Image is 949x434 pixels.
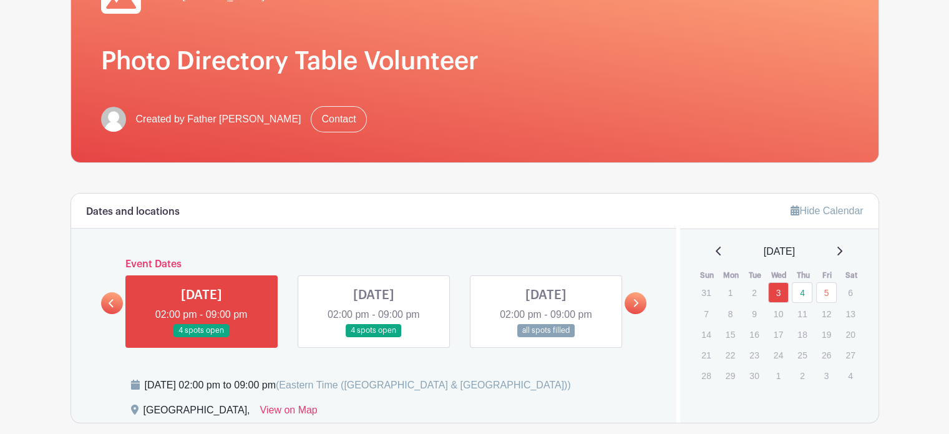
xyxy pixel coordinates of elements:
[744,283,764,302] p: 2
[840,283,860,302] p: 6
[123,259,625,270] h6: Event Dates
[792,325,812,344] p: 18
[719,269,744,282] th: Mon
[839,269,864,282] th: Sat
[695,269,719,282] th: Sun
[791,205,863,216] a: Hide Calendar
[764,244,795,259] span: [DATE]
[792,366,812,385] p: 2
[720,304,741,323] p: 8
[768,282,789,303] a: 3
[696,366,716,385] p: 28
[86,206,180,218] h6: Dates and locations
[696,325,716,344] p: 14
[791,269,815,282] th: Thu
[145,378,571,393] div: [DATE] 02:00 pm to 09:00 pm
[696,345,716,365] p: 21
[768,304,789,323] p: 10
[311,106,366,132] a: Contact
[816,345,837,365] p: 26
[743,269,767,282] th: Tue
[840,304,860,323] p: 13
[136,112,301,127] span: Created by Father [PERSON_NAME]
[768,366,789,385] p: 1
[260,403,318,423] a: View on Map
[744,304,764,323] p: 9
[276,380,571,390] span: (Eastern Time ([GEOGRAPHIC_DATA] & [GEOGRAPHIC_DATA]))
[144,403,250,423] div: [GEOGRAPHIC_DATA],
[744,325,764,344] p: 16
[792,282,812,303] a: 4
[815,269,840,282] th: Fri
[720,325,741,344] p: 15
[768,345,789,365] p: 24
[720,366,741,385] p: 29
[816,366,837,385] p: 3
[696,304,716,323] p: 7
[720,345,741,365] p: 22
[840,366,860,385] p: 4
[816,304,837,323] p: 12
[744,345,764,365] p: 23
[744,366,764,385] p: 30
[792,304,812,323] p: 11
[767,269,792,282] th: Wed
[696,283,716,302] p: 31
[840,325,860,344] p: 20
[816,325,837,344] p: 19
[101,46,849,76] h1: Photo Directory Table Volunteer
[816,282,837,303] a: 5
[792,345,812,365] p: 25
[720,283,741,302] p: 1
[101,107,126,132] img: default-ce2991bfa6775e67f084385cd625a349d9dcbb7a52a09fb2fda1e96e2d18dcdb.png
[840,345,860,365] p: 27
[768,325,789,344] p: 17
